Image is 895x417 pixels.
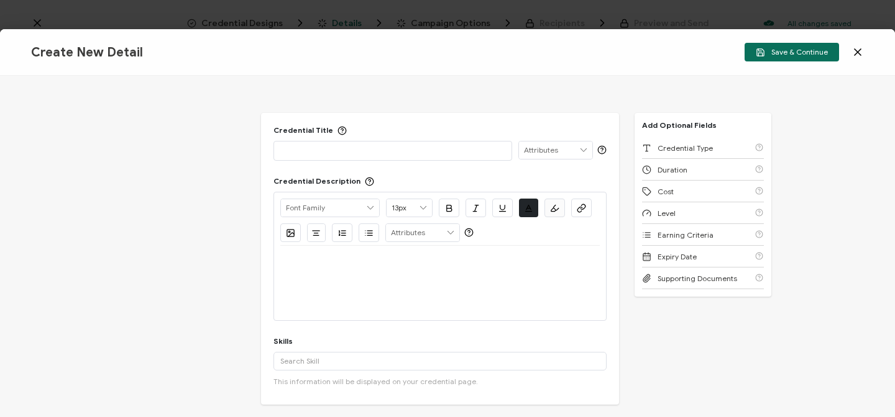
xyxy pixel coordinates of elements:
div: Credential Description [273,176,374,186]
span: Expiry Date [658,252,697,261]
span: Supporting Documents [658,274,737,283]
span: Duration [658,165,687,174]
span: Credential Type [658,143,713,153]
input: Font Size [387,199,432,217]
input: Attributes [386,224,459,241]
span: This information will be displayed on your credential page. [273,377,478,386]
span: Cost [658,187,674,196]
input: Attributes [519,141,592,159]
p: Add Optional Fields [635,120,724,130]
input: Font Family [281,199,379,217]
input: Search Skill [273,352,607,370]
div: Skills [273,336,293,346]
span: Save & Continue [756,48,828,57]
button: Save & Continue [745,43,839,61]
span: Create New Detail [31,45,143,60]
div: Credential Title [273,125,347,135]
span: Level [658,208,676,218]
iframe: Chat Widget [833,357,895,417]
span: Earning Criteria [658,230,714,240]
